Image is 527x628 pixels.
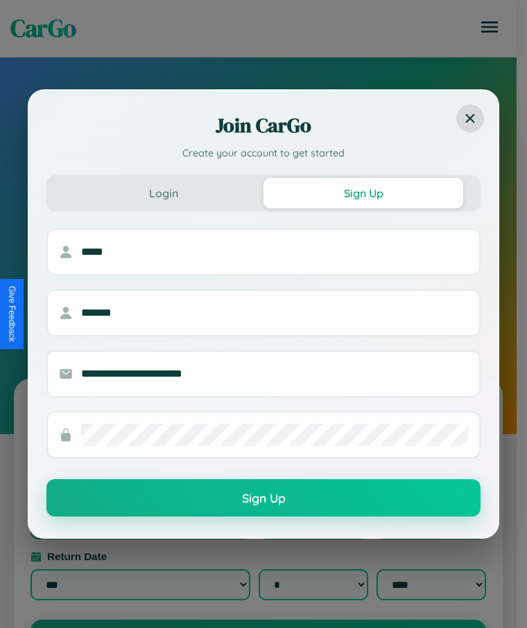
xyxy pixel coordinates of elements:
h2: Join CarGo [46,111,481,139]
button: Sign Up [46,479,481,517]
button: Login [64,178,263,208]
button: Sign Up [263,178,463,208]
div: Give Feedback [7,286,17,342]
p: Create your account to get started [46,146,481,161]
